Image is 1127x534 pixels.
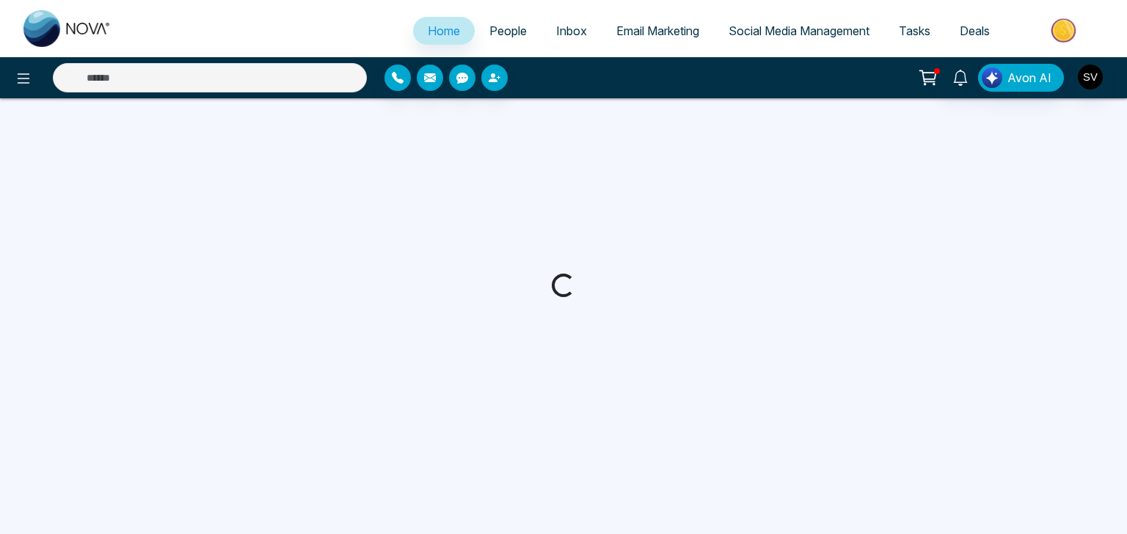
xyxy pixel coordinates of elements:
span: Home [428,23,460,38]
span: Social Media Management [729,23,869,38]
a: Email Marketing [602,17,714,45]
span: Tasks [899,23,930,38]
span: Inbox [556,23,587,38]
a: Home [413,17,475,45]
span: Deals [960,23,990,38]
img: Market-place.gif [1012,14,1118,47]
img: User Avatar [1078,65,1103,89]
span: Avon AI [1007,69,1051,87]
button: Avon AI [978,64,1064,92]
a: People [475,17,541,45]
a: Tasks [884,17,945,45]
a: Social Media Management [714,17,884,45]
img: Lead Flow [982,67,1002,88]
a: Deals [945,17,1004,45]
span: Email Marketing [616,23,699,38]
a: Inbox [541,17,602,45]
img: Nova CRM Logo [23,10,112,47]
span: People [489,23,527,38]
